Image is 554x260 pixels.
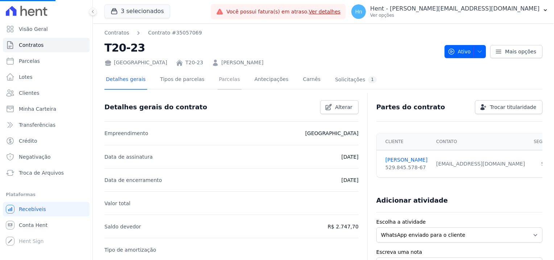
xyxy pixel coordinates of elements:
a: T20-23 [185,59,203,66]
a: Minha Carteira [3,102,90,116]
span: Conta Hent [19,222,47,229]
p: Hent - [PERSON_NAME][EMAIL_ADDRESS][DOMAIN_NAME] [370,5,539,12]
span: Troca de Arquivos [19,169,64,176]
a: Clientes [3,86,90,100]
a: Contratos [3,38,90,52]
button: Hn Hent - [PERSON_NAME][EMAIL_ADDRESS][DOMAIN_NAME] Ver opções [346,1,554,22]
a: Mais opções [490,45,542,58]
p: [DATE] [341,176,358,184]
span: Transferências [19,121,55,129]
h3: Detalhes gerais do contrato [104,103,207,111]
label: Escolha a atividade [376,218,542,226]
h3: Partes do contrato [376,103,445,111]
span: Lotes [19,73,33,81]
th: Cliente [377,133,432,150]
span: Recebíveis [19,206,46,213]
p: Ver opções [370,12,539,18]
a: Antecipações [253,70,290,90]
span: Negativação [19,153,51,161]
span: Visão Geral [19,25,48,33]
a: Detalhes gerais [104,70,147,90]
a: Crédito [3,134,90,148]
a: Lotes [3,70,90,84]
a: Carnês [301,70,322,90]
h3: Adicionar atividade [376,196,448,205]
p: Tipo de amortização [104,245,156,254]
span: Crédito [19,137,37,145]
span: Clientes [19,89,39,97]
a: Parcelas [3,54,90,68]
div: 529.845.578-67 [385,164,427,171]
p: Empreendimento [104,129,148,138]
a: Trocar titularidade [475,100,542,114]
span: Você possui fatura(s) em atraso. [226,8,340,16]
div: 1 [368,76,377,83]
a: Transferências [3,118,90,132]
span: Mais opções [505,48,536,55]
a: Negativação [3,150,90,164]
a: Alterar [320,100,359,114]
button: 3 selecionados [104,4,170,18]
p: [DATE] [341,153,358,161]
span: Alterar [335,103,352,111]
nav: Breadcrumb [104,29,439,37]
a: Troca de Arquivos [3,166,90,180]
a: Conta Hent [3,218,90,232]
a: Contrato #35057069 [148,29,202,37]
a: [PERSON_NAME] [385,156,427,164]
button: Ativo [445,45,486,58]
span: Minha Carteira [19,105,56,113]
h2: T20-23 [104,40,439,56]
a: Tipos de parcelas [159,70,206,90]
nav: Breadcrumb [104,29,202,37]
span: Hn [355,9,362,14]
span: Ativo [448,45,471,58]
div: Plataformas [6,190,87,199]
p: Saldo devedor [104,222,141,231]
div: [GEOGRAPHIC_DATA] [104,59,167,66]
p: R$ 2.747,70 [327,222,358,231]
a: Solicitações1 [334,70,378,90]
p: Data de assinatura [104,153,153,161]
a: Visão Geral [3,22,90,36]
a: [PERSON_NAME] [221,59,263,66]
span: Contratos [19,41,44,49]
a: Recebíveis [3,202,90,216]
span: Trocar titularidade [490,103,536,111]
a: Contratos [104,29,129,37]
th: Contato [432,133,529,150]
div: Solicitações [335,76,377,83]
span: Parcelas [19,57,40,65]
p: Valor total [104,199,131,208]
p: Data de encerramento [104,176,162,184]
p: [GEOGRAPHIC_DATA] [305,129,359,138]
label: Escreva uma nota [376,248,542,256]
a: Parcelas [218,70,241,90]
div: [EMAIL_ADDRESS][DOMAIN_NAME] [436,160,525,168]
a: Ver detalhes [309,9,341,15]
